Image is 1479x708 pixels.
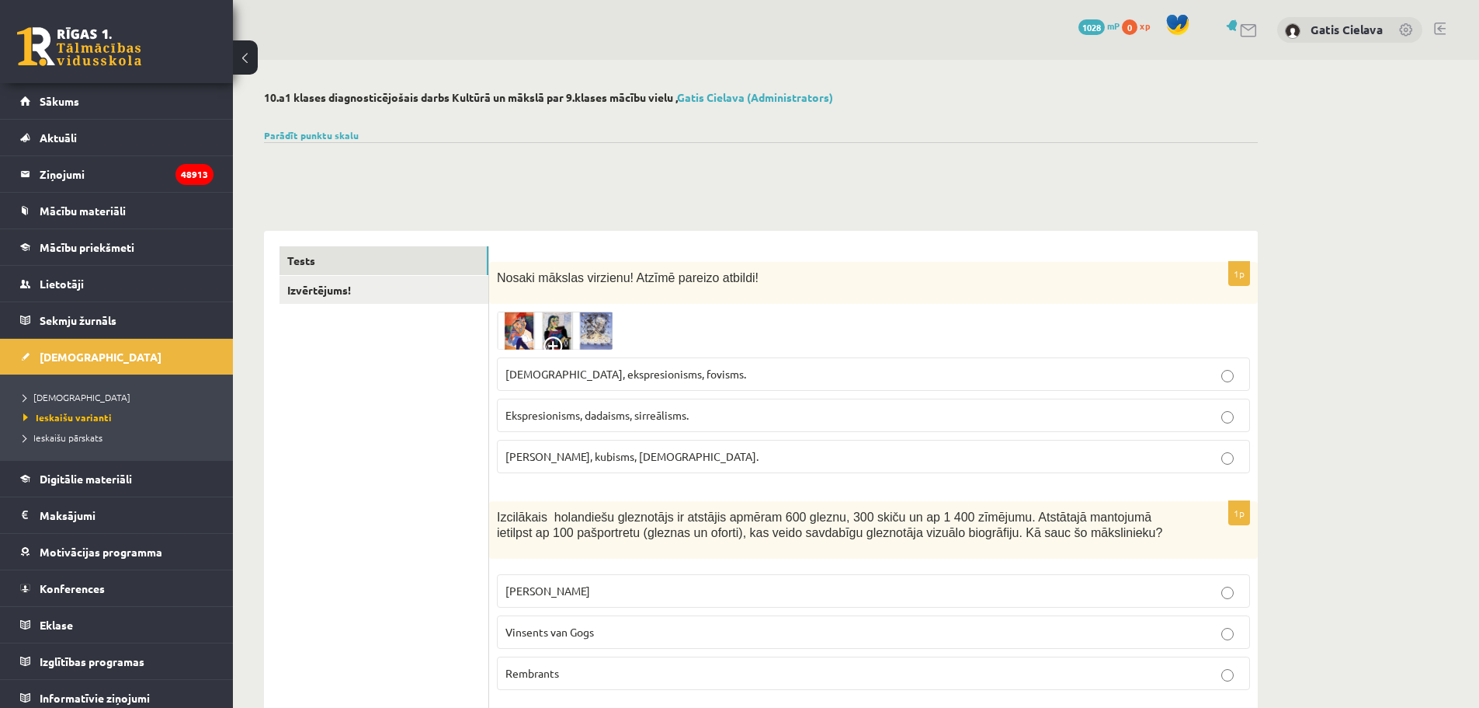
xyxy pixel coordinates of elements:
[40,156,214,192] legend: Ziņojumi
[17,27,141,66] a: Rīgas 1. Tālmācības vidusskola
[40,240,134,254] span: Mācību priekšmeti
[40,350,161,364] span: [DEMOGRAPHIC_DATA]
[20,120,214,155] a: Aktuāli
[20,229,214,265] a: Mācību priekšmeti
[1285,23,1300,39] img: Gatis Cielava
[1107,19,1120,32] span: mP
[20,156,214,192] a: Ziņojumi48913
[1221,452,1234,465] input: [PERSON_NAME], kubisms, [DEMOGRAPHIC_DATA].
[40,545,162,559] span: Motivācijas programma
[20,534,214,570] a: Motivācijas programma
[1078,19,1120,32] a: 1028 mP
[23,391,130,403] span: [DEMOGRAPHIC_DATA]
[40,581,105,595] span: Konferences
[20,643,214,679] a: Izglītības programas
[505,367,746,381] span: [DEMOGRAPHIC_DATA], ekspresionisms, fovisms.
[279,246,488,275] a: Tests
[40,313,116,327] span: Sekmju žurnāls
[40,472,132,486] span: Digitālie materiāli
[264,91,1258,104] h2: 10.a1 klases diagnosticējošais darbs Kultūrā un mākslā par 9.klases mācību vielu ,
[677,90,833,104] a: Gatis Cielava (Administrators)
[20,83,214,119] a: Sākums
[20,497,214,533] a: Maksājumi
[497,312,613,350] img: Ekr%C4%81nuz%C5%86%C4%93mums_2024-07-21_133040.png
[1122,19,1137,35] span: 0
[20,193,214,228] a: Mācību materiāli
[505,449,759,463] span: [PERSON_NAME], kubisms, [DEMOGRAPHIC_DATA].
[40,654,144,668] span: Izglītības programas
[279,276,488,305] a: Izvērtējums!
[505,408,689,422] span: Ekspresionisms, dadaisms, sirreālisms.
[497,271,759,284] span: Nosaki mākslas virzienu! Atzīmē pareizo atbildi!
[23,431,217,445] a: Ieskaišu pārskats
[20,339,214,375] a: [DEMOGRAPHIC_DATA]
[1221,669,1234,682] input: Rembrants
[23,431,102,444] span: Ieskaišu pārskats
[1221,628,1234,640] input: Vinsents van Gogs
[505,666,559,680] span: Rembrants
[1221,370,1234,382] input: [DEMOGRAPHIC_DATA], ekspresionisms, fovisms.
[23,390,217,404] a: [DEMOGRAPHIC_DATA]
[175,164,214,185] i: 48913
[505,584,590,598] span: [PERSON_NAME]
[505,625,594,639] span: Vinsents van Gogs
[1228,500,1250,525] p: 1p
[20,570,214,606] a: Konferences
[1122,19,1158,32] a: 0 xp
[40,691,150,705] span: Informatīvie ziņojumi
[40,618,73,632] span: Eklase
[1140,19,1150,32] span: xp
[40,204,126,218] span: Mācību materiāli
[23,411,112,424] span: Ieskaišu varianti
[497,511,1162,540] span: Izcilākais holandiešu gleznotājs ir atstājis apmēram 600 gleznu, 300 skiču un ap 1 400 zīmējumu. ...
[20,266,214,302] a: Lietotāji
[20,302,214,338] a: Sekmju žurnāls
[40,94,79,108] span: Sākums
[40,277,84,291] span: Lietotāji
[40,131,77,145] span: Aktuāli
[40,497,214,533] legend: Maksājumi
[1228,261,1250,286] p: 1p
[1311,22,1383,37] a: Gatis Cielava
[1221,411,1234,424] input: Ekspresionisms, dadaisms, sirreālisms.
[20,607,214,643] a: Eklase
[264,129,359,141] a: Parādīt punktu skalu
[20,461,214,497] a: Digitālie materiāli
[1078,19,1105,35] span: 1028
[1221,587,1234,599] input: [PERSON_NAME]
[23,410,217,424] a: Ieskaišu varianti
